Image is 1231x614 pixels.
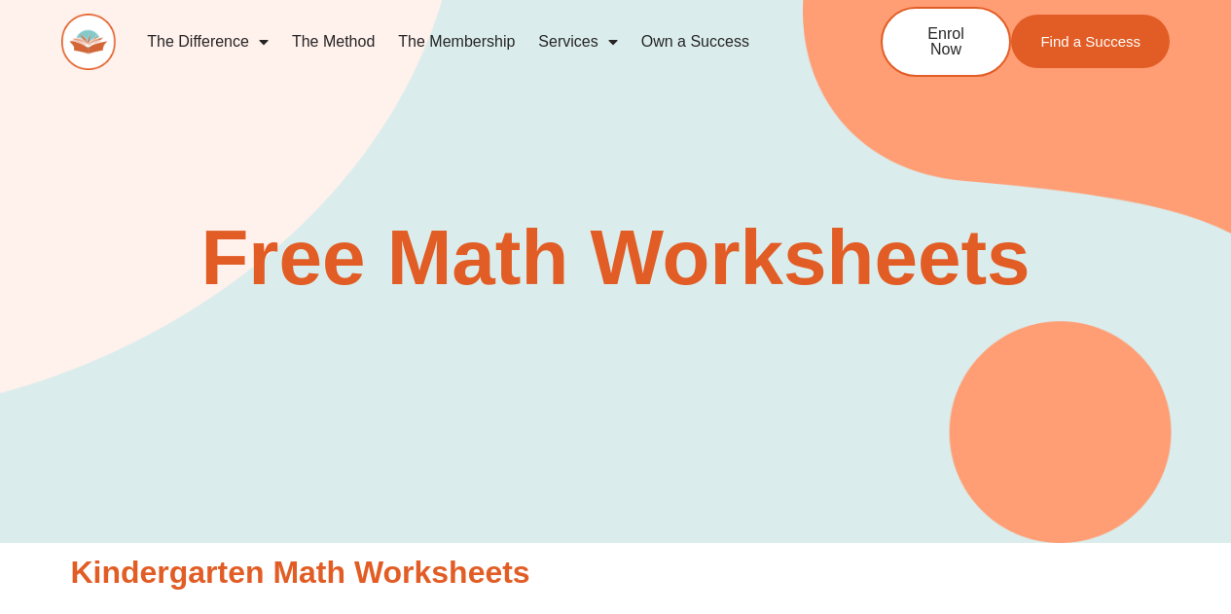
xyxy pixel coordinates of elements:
[1040,34,1140,49] span: Find a Success
[386,19,526,64] a: The Membership
[912,26,980,57] span: Enrol Now
[280,19,386,64] a: The Method
[630,19,761,64] a: Own a Success
[61,219,1170,297] h2: Free Math Worksheets
[135,19,816,64] nav: Menu
[881,7,1011,77] a: Enrol Now
[71,553,1161,594] h2: Kindergarten Math Worksheets
[1011,15,1170,68] a: Find a Success
[526,19,629,64] a: Services
[135,19,280,64] a: The Difference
